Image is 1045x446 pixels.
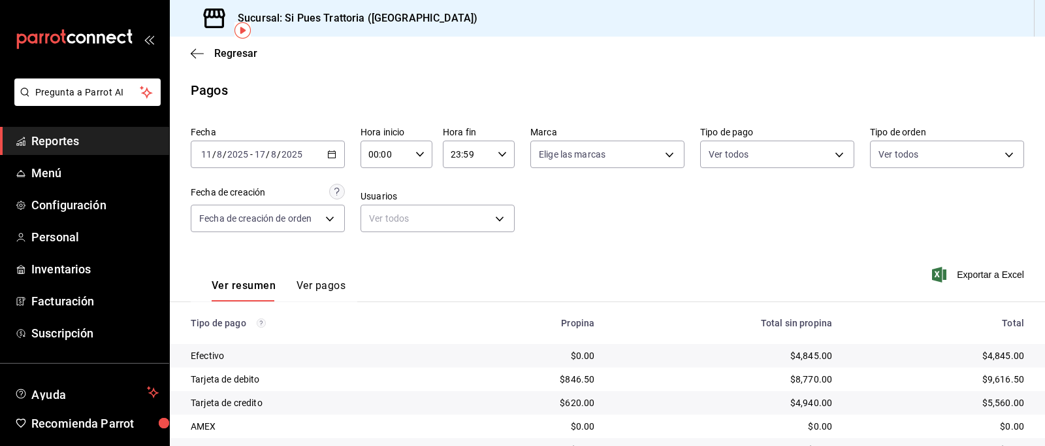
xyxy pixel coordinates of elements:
input: -- [254,149,266,160]
button: open_drawer_menu [144,34,154,44]
span: Inventarios [31,260,159,278]
div: Fecha de creación [191,186,265,199]
div: $0.00 [615,420,832,433]
div: Efectivo [191,349,433,362]
img: Tooltip marker [234,22,251,39]
span: / [223,149,227,160]
div: Tarjeta de debito [191,373,433,386]
h3: Sucursal: Si Pues Trattoria ([GEOGRAPHIC_DATA]) [227,10,477,26]
div: Tarjeta de credito [191,396,433,409]
div: Total [853,318,1024,328]
button: Pregunta a Parrot AI [14,78,161,106]
span: Facturación [31,292,159,310]
span: Suscripción [31,324,159,342]
input: ---- [227,149,249,160]
div: $0.00 [853,420,1024,433]
span: / [277,149,281,160]
button: Exportar a Excel [935,267,1024,283]
button: Ver pagos [297,279,346,301]
div: Pagos [191,80,228,100]
label: Usuarios [361,192,515,201]
span: Configuración [31,196,159,214]
div: $0.00 [454,420,595,433]
label: Hora fin [443,128,515,137]
label: Tipo de orden [870,128,1024,137]
input: ---- [281,149,303,160]
span: Elige las marcas [539,148,605,161]
label: Hora inicio [361,128,432,137]
span: / [266,149,270,160]
span: Reportes [31,132,159,150]
div: navigation tabs [212,279,346,301]
span: Ver todos [709,148,748,161]
div: $4,845.00 [615,349,832,362]
svg: Los pagos realizados con Pay y otras terminales son montos brutos. [257,318,266,328]
label: Fecha [191,128,345,137]
span: Regresar [214,47,257,60]
div: $4,940.00 [615,396,832,409]
div: $9,616.50 [853,373,1024,386]
button: Ver resumen [212,279,276,301]
div: $846.50 [454,373,595,386]
span: Personal [31,228,159,246]
div: $5,560.00 [853,396,1024,409]
button: Regresar [191,47,257,60]
input: -- [270,149,277,160]
span: Menú [31,164,159,182]
span: Ver todos [878,148,918,161]
div: Propina [454,318,595,328]
span: / [212,149,216,160]
input: -- [216,149,223,160]
a: Pregunta a Parrot AI [9,95,161,109]
div: $620.00 [454,396,595,409]
div: Tipo de pago [191,318,433,328]
div: $0.00 [454,349,595,362]
div: $8,770.00 [615,373,832,386]
span: Fecha de creación de orden [199,212,312,225]
div: AMEX [191,420,433,433]
div: $4,845.00 [853,349,1024,362]
label: Marca [530,128,684,137]
span: - [250,149,253,160]
div: Total sin propina [615,318,832,328]
span: Pregunta a Parrot AI [35,86,140,99]
span: Ayuda [31,385,142,400]
div: Ver todos [361,205,515,232]
input: -- [201,149,212,160]
label: Tipo de pago [700,128,854,137]
span: Recomienda Parrot [31,415,159,432]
